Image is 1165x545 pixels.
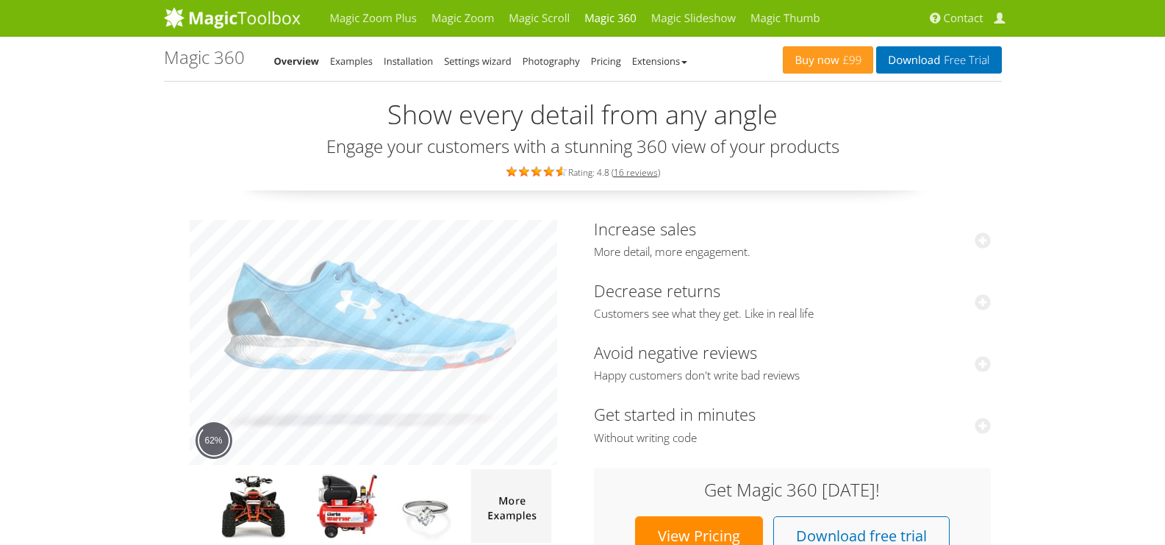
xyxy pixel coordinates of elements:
[632,54,687,68] a: Extensions
[471,469,551,543] img: more magic 360 demos
[384,54,433,68] a: Installation
[591,54,621,68] a: Pricing
[164,137,1002,156] h3: Engage your customers with a stunning 360 view of your products
[444,54,512,68] a: Settings wizard
[594,279,991,321] a: Decrease returnsCustomers see what they get. Like in real life
[839,54,862,66] span: £99
[164,48,245,67] h1: Magic 360
[594,245,991,260] span: More detail, more engagement.
[523,54,580,68] a: Photography
[594,307,991,321] span: Customers see what they get. Like in real life
[594,431,991,446] span: Without writing code
[609,480,976,499] h3: Get Magic 360 [DATE]!
[164,100,1002,129] h2: Show every detail from any angle
[274,54,320,68] a: Overview
[594,368,991,383] span: Happy customers don't write bad reviews
[876,46,1001,74] a: DownloadFree Trial
[944,11,983,26] span: Contact
[614,166,658,179] a: 16 reviews
[330,54,373,68] a: Examples
[940,54,989,66] span: Free Trial
[164,7,301,29] img: MagicToolbox.com - Image tools for your website
[164,163,1002,179] div: Rating: 4.8 ( )
[594,341,991,383] a: Avoid negative reviewsHappy customers don't write bad reviews
[594,218,991,260] a: Increase salesMore detail, more engagement.
[783,46,873,74] a: Buy now£99
[594,403,991,445] a: Get started in minutesWithout writing code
